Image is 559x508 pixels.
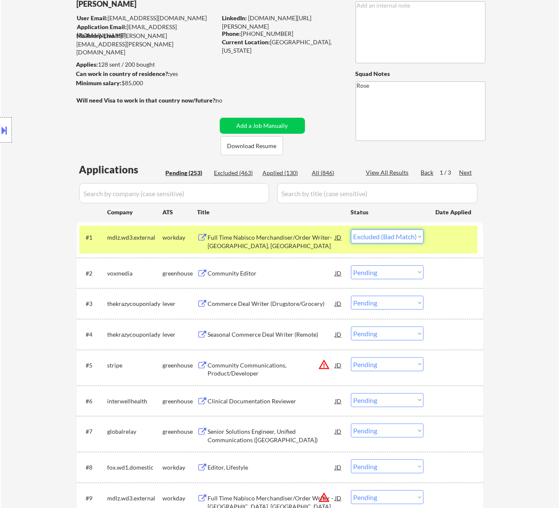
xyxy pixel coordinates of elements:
div: Community Editor [208,269,335,278]
div: lever [163,300,197,308]
div: Next [459,168,473,177]
div: ATS [163,208,197,216]
div: thekrazycouponlady [108,330,163,339]
input: Search by title (case sensitive) [277,183,478,203]
div: #9 [86,494,101,503]
div: #6 [86,397,101,405]
div: lever [163,330,197,339]
div: greenhouse [163,269,197,278]
div: greenhouse [163,361,197,370]
div: Title [197,208,343,216]
a: [DOMAIN_NAME][URL][PERSON_NAME] [222,14,312,30]
div: JD [335,393,343,408]
div: Senior Solutions Engineer, Unified Communications ([GEOGRAPHIC_DATA]) [208,427,335,444]
button: warning_amber [319,492,330,503]
div: interwellhealth [108,397,163,405]
strong: LinkedIn: [222,14,247,22]
div: [EMAIL_ADDRESS][DOMAIN_NAME] [77,23,217,39]
div: 1 / 3 [440,168,459,177]
strong: Current Location: [222,38,270,46]
div: #8 [86,463,101,472]
div: no [216,96,240,105]
div: Back [421,168,435,177]
div: [PERSON_NAME][EMAIL_ADDRESS][PERSON_NAME][DOMAIN_NAME] [77,32,217,57]
div: JD [335,424,343,439]
div: greenhouse [163,427,197,436]
div: JD [335,490,343,505]
div: greenhouse [163,397,197,405]
div: Status [351,204,424,219]
div: Community Communications, Product/Developer [208,361,335,378]
div: JD [335,230,343,245]
div: mdlz.wd3.external [108,494,163,503]
button: Download Resume [221,136,283,155]
div: #2 [86,269,101,278]
div: JD [335,327,343,342]
div: Pending (253) [166,169,208,177]
strong: User Email: [77,14,108,22]
strong: Phone: [222,30,241,37]
div: Squad Notes [356,70,486,78]
div: Excluded (463) [214,169,257,177]
div: #3 [86,300,101,308]
button: Add a Job Manually [220,118,305,134]
div: JD [335,459,343,475]
div: Full Time Nabisco Merchandiser/Order Writer- [GEOGRAPHIC_DATA], [GEOGRAPHIC_DATA] [208,233,335,250]
div: Date Applied [436,208,473,216]
div: Seasonal Commerce Deal Writer (Remote) [208,330,335,339]
strong: Mailslurp Email: [77,32,121,39]
div: stripe [108,361,163,370]
div: Company [108,208,163,216]
button: warning_amber [319,359,330,370]
div: [GEOGRAPHIC_DATA], [US_STATE] [222,38,342,54]
div: workday [163,494,197,503]
div: Commerce Deal Writer (Drugstore/Grocery) [208,300,335,308]
div: mdlz.wd3.external [108,233,163,242]
div: JD [335,265,343,281]
div: workday [163,233,197,242]
div: Editor, Lifestyle [208,463,335,472]
div: View All Results [366,168,411,177]
div: fox.wd1.domestic [108,463,163,472]
div: #7 [86,427,101,436]
input: Search by company (case sensitive) [79,183,269,203]
div: Applied (130) [263,169,305,177]
div: All (846) [312,169,354,177]
div: #4 [86,330,101,339]
div: JD [335,357,343,373]
div: #1 [86,233,101,242]
div: [EMAIL_ADDRESS][DOMAIN_NAME] [77,14,217,22]
div: thekrazycouponlady [108,300,163,308]
div: #5 [86,361,101,370]
strong: Application Email: [77,23,127,30]
div: workday [163,463,197,472]
div: globalrelay [108,427,163,436]
div: Clinical Documentation Reviewer [208,397,335,405]
div: [PHONE_NUMBER] [222,30,342,38]
div: voxmedia [108,269,163,278]
div: JD [335,296,343,311]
